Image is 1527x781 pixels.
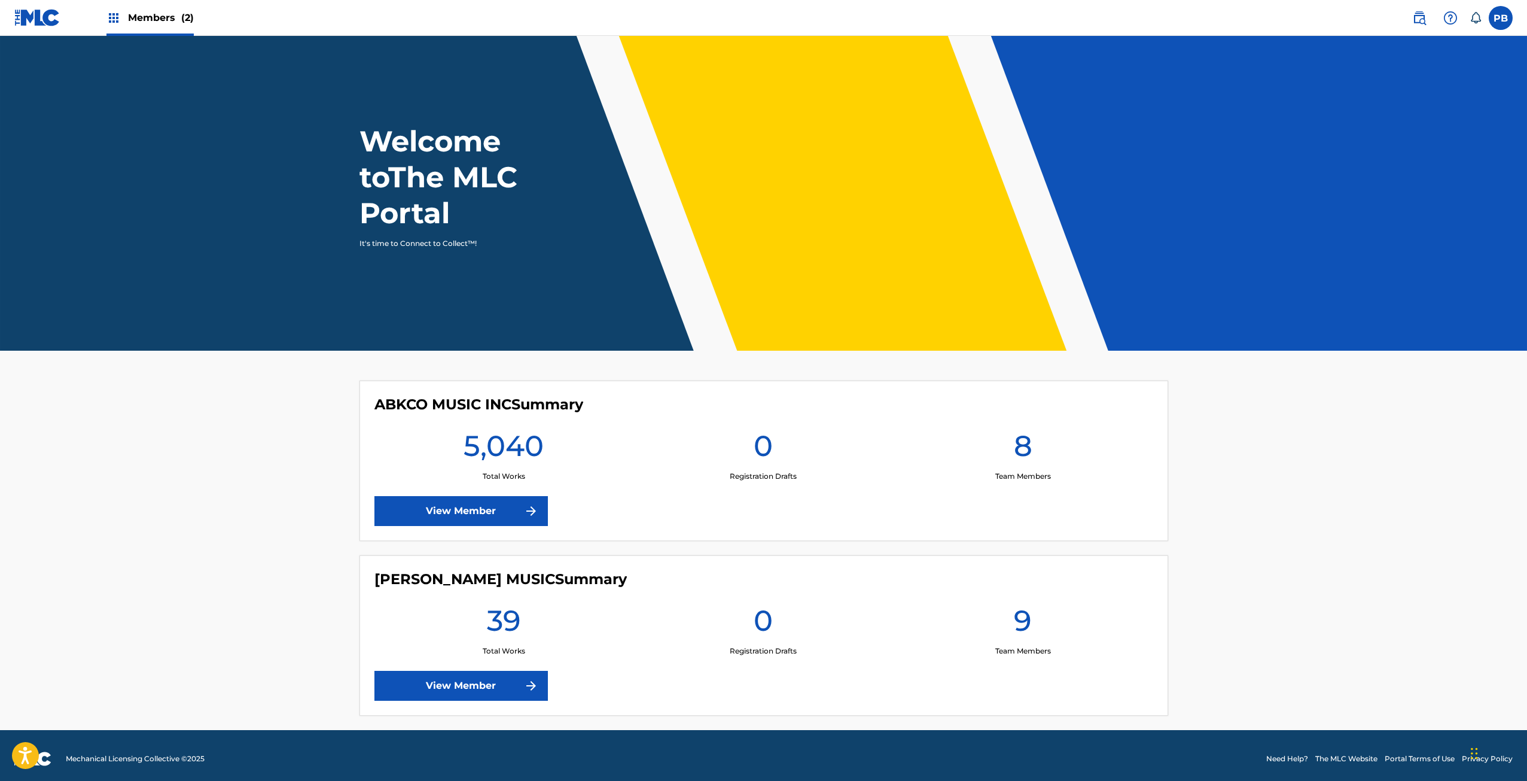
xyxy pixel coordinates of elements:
[483,471,525,482] p: Total Works
[524,679,538,693] img: f7272a7cc735f4ea7f67.svg
[483,646,525,657] p: Total Works
[1443,11,1458,25] img: help
[1471,736,1478,771] div: Drag
[106,11,121,25] img: Top Rightsholders
[1385,753,1455,764] a: Portal Terms of Use
[995,471,1051,482] p: Team Members
[374,396,583,414] h4: ABKCO MUSIC INC
[66,753,205,764] span: Mechanical Licensing Collective © 2025
[487,603,521,646] h1: 39
[1467,724,1527,781] iframe: Chat Widget
[181,12,194,23] span: (2)
[14,9,60,26] img: MLC Logo
[754,428,773,471] h1: 0
[1438,6,1462,30] div: Help
[1014,428,1032,471] h1: 8
[374,496,548,526] a: View Member
[1489,6,1513,30] div: User Menu
[754,603,773,646] h1: 0
[995,646,1051,657] p: Team Members
[1407,6,1431,30] a: Public Search
[730,471,797,482] p: Registration Drafts
[359,238,567,249] p: It's time to Connect to Collect™!
[524,504,538,518] img: f7272a7cc735f4ea7f67.svg
[128,11,194,25] span: Members
[359,123,583,231] h1: Welcome to The MLC Portal
[1412,11,1427,25] img: search
[730,646,797,657] p: Registration Drafts
[374,671,548,701] a: View Member
[374,570,627,588] h4: BEN MARGULIES MUSIC
[1014,603,1032,646] h1: 9
[1470,12,1482,24] div: Notifications
[464,428,544,471] h1: 5,040
[1315,753,1377,764] a: The MLC Website
[1266,753,1308,764] a: Need Help?
[1462,753,1513,764] a: Privacy Policy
